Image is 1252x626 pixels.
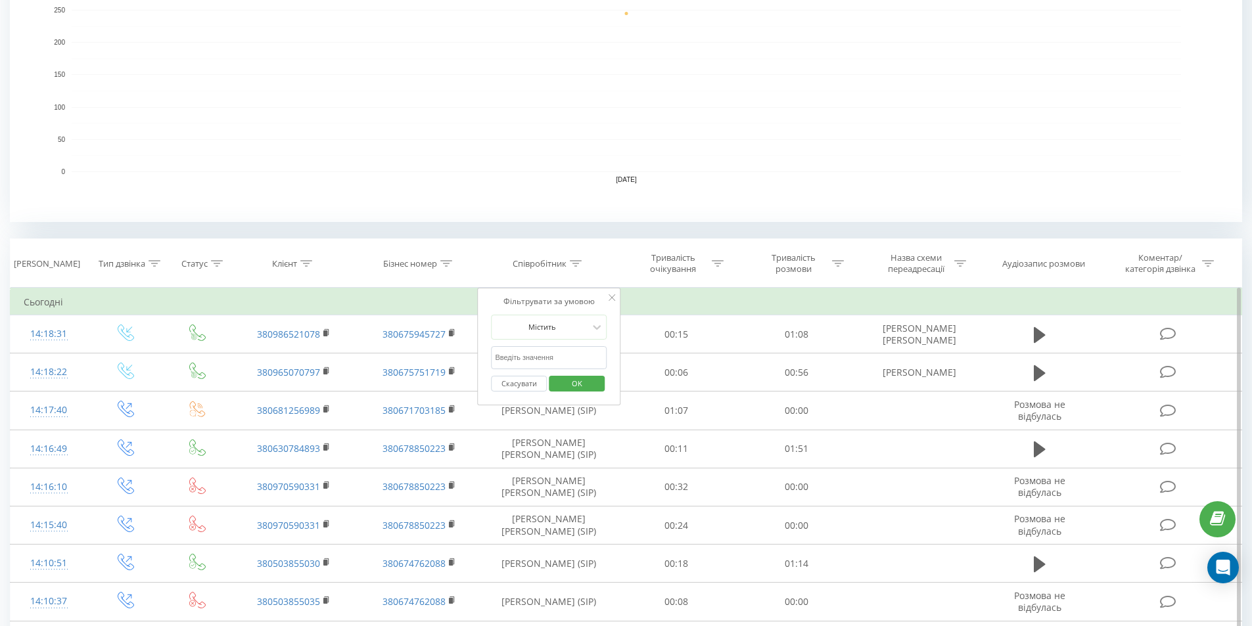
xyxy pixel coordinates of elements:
[61,168,65,175] text: 0
[383,328,446,340] a: 380675945727
[616,468,737,506] td: 00:32
[99,258,145,269] div: Тип дзвінка
[482,583,616,621] td: [PERSON_NAME] (SIP)
[559,373,595,393] span: OK
[737,353,857,391] td: 00:56
[257,366,320,378] a: 380965070797
[383,442,446,455] a: 380678850223
[737,315,857,353] td: 01:08
[181,258,208,269] div: Статус
[1014,398,1065,422] span: Розмова не відбулась
[616,583,737,621] td: 00:08
[24,474,74,500] div: 14:16:10
[24,436,74,462] div: 14:16:49
[737,506,857,545] td: 00:00
[14,258,80,269] div: [PERSON_NAME]
[383,404,446,416] a: 380671703185
[257,595,320,608] a: 380503855035
[54,72,65,79] text: 150
[257,404,320,416] a: 380681256989
[54,39,65,46] text: 200
[1014,512,1065,537] span: Розмова не відбулась
[1014,474,1065,499] span: Розмова не відбулась
[383,557,446,570] a: 380674762088
[257,328,320,340] a: 380986521078
[24,512,74,538] div: 14:15:40
[491,376,547,392] button: Скасувати
[737,583,857,621] td: 00:00
[616,545,737,583] td: 00:18
[549,376,605,392] button: OK
[616,315,737,353] td: 00:15
[616,391,737,430] td: 01:07
[616,430,737,468] td: 00:11
[54,104,65,111] text: 100
[616,506,737,545] td: 00:24
[257,480,320,493] a: 380970590331
[737,430,857,468] td: 01:51
[758,252,829,275] div: Тривалість розмови
[737,545,857,583] td: 01:14
[54,7,65,14] text: 250
[257,442,320,455] a: 380630784893
[482,391,616,430] td: [PERSON_NAME] (SIP)
[482,468,616,506] td: [PERSON_NAME] [PERSON_NAME] (SIP)
[11,289,1242,315] td: Сьогодні
[491,346,607,369] input: Введіть значення
[482,506,616,545] td: [PERSON_NAME] [PERSON_NAME] (SIP)
[383,519,446,531] a: 380678850223
[881,252,951,275] div: Назва схеми переадресації
[482,430,616,468] td: [PERSON_NAME] [PERSON_NAME] (SIP)
[24,359,74,385] div: 14:18:22
[1002,258,1085,269] div: Аудіозапис розмови
[1014,589,1065,614] span: Розмова не відбулась
[24,589,74,614] div: 14:10:37
[513,258,567,269] div: Співробітник
[24,321,74,347] div: 14:18:31
[58,136,66,143] text: 50
[1207,552,1239,583] div: Open Intercom Messenger
[383,366,446,378] a: 380675751719
[24,550,74,576] div: 14:10:51
[24,397,74,423] div: 14:17:40
[616,176,637,183] text: [DATE]
[737,468,857,506] td: 00:00
[737,391,857,430] td: 00:00
[616,353,737,391] td: 00:06
[383,258,437,269] div: Бізнес номер
[482,545,616,583] td: [PERSON_NAME] (SIP)
[383,595,446,608] a: 380674762088
[1122,252,1199,275] div: Коментар/категорія дзвінка
[856,315,981,353] td: [PERSON_NAME] [PERSON_NAME]
[856,353,981,391] td: [PERSON_NAME]
[272,258,297,269] div: Клієнт
[257,557,320,570] a: 380503855030
[491,295,607,308] div: Фільтрувати за умовою
[638,252,708,275] div: Тривалість очікування
[383,480,446,493] a: 380678850223
[257,519,320,531] a: 380970590331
